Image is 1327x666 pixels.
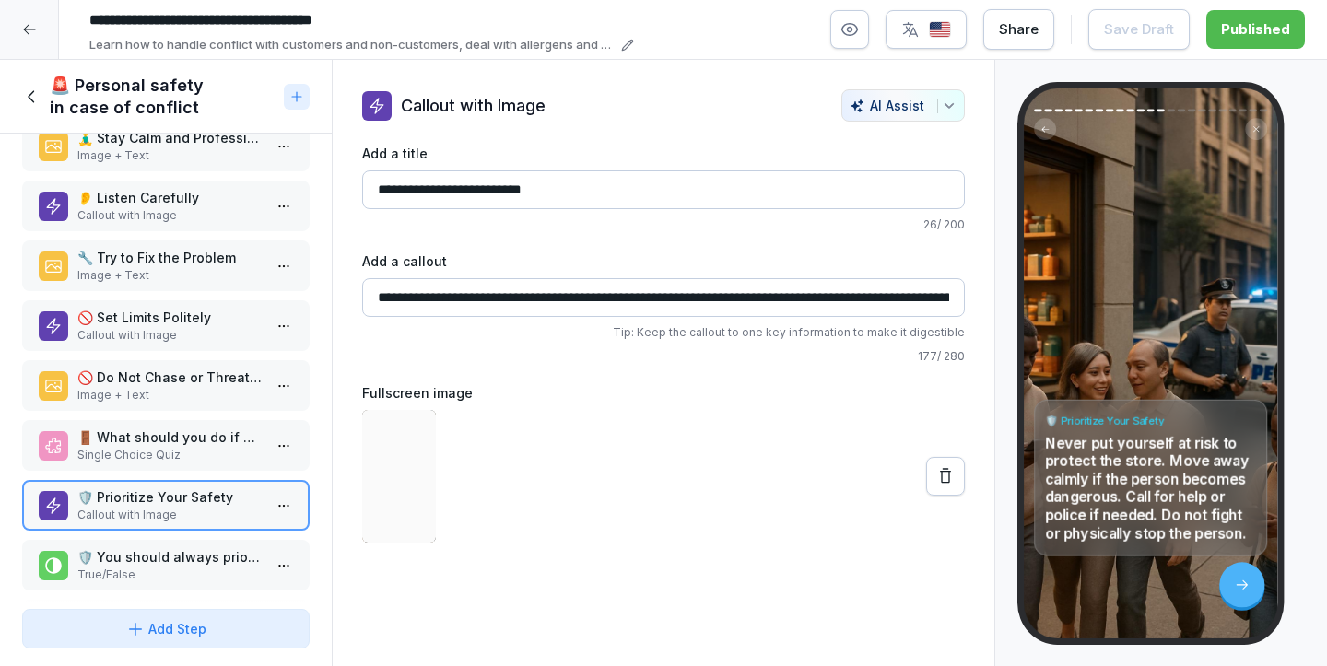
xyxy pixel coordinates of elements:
p: 🚫 Do Not Chase or Threaten [77,368,262,387]
label: Fullscreen image [362,383,965,403]
p: 👂 Listen Carefully [77,188,262,207]
p: 🛡️ You should always prioritize your safety over protecting the store. [77,547,262,567]
button: Published [1206,10,1305,49]
p: Callout with Image [77,207,262,224]
label: Add a callout [362,251,965,271]
p: Never put yourself at risk to protect the store. Move away calmly if the person becomes dangerous... [1045,434,1256,543]
p: Learn how to handle conflict with customers and non-customers, deal with allergens and customer d... [89,36,616,54]
p: Image + Text [77,147,262,164]
div: Add Step [126,619,206,638]
div: Share [999,19,1039,40]
div: 🧘‍♂️ Stay Calm and ProfessionalImage + Text [22,121,310,171]
p: Callout with Image [401,93,546,118]
p: Image + Text [77,267,262,284]
p: 🧘‍♂️ Stay Calm and Professional [77,128,262,147]
button: Add Step [22,609,310,648]
h4: 🛡️ Prioritize Your Safety [1045,413,1256,426]
div: 🔧 Try to Fix the ProblemImage + Text [22,240,310,291]
button: Share [983,9,1054,50]
p: Single Choice Quiz [77,447,262,463]
button: Save Draft [1088,9,1190,50]
div: 👂 Listen CarefullyCallout with Image [22,181,310,231]
div: 🚫 Do Not Chase or ThreatenImage + Text [22,360,310,411]
div: Save Draft [1104,19,1174,40]
div: 🚫 Set Limits PolitelyCallout with Image [22,300,310,351]
p: 26 / 200 [362,216,965,233]
label: Add a title [362,144,965,163]
div: Published [1221,19,1290,40]
p: Image + Text [77,387,262,403]
p: 🚫 Set Limits Politely [77,308,262,327]
p: 177 / 280 [362,348,965,365]
p: True/False [77,567,262,583]
div: AI Assist [850,98,957,113]
p: Tip: Keep the callout to one key information to make it digestible [362,324,965,341]
h1: 🚨 Personal safety in case of conflict [50,75,276,119]
img: us.svg [929,21,951,39]
p: 🚪 What should you do if a customer refuses to leave after being asked? [77,427,262,447]
div: 🛡️ Prioritize Your SafetyCallout with Image [22,480,310,531]
p: 🔧 Try to Fix the Problem [77,248,262,267]
div: 🛡️ You should always prioritize your safety over protecting the store.True/False [22,540,310,590]
p: Callout with Image [77,507,262,523]
p: 🛡️ Prioritize Your Safety [77,487,262,507]
button: AI Assist [841,89,965,122]
div: 🚪 What should you do if a customer refuses to leave after being asked?Single Choice Quiz [22,420,310,471]
p: Callout with Image [77,327,262,344]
